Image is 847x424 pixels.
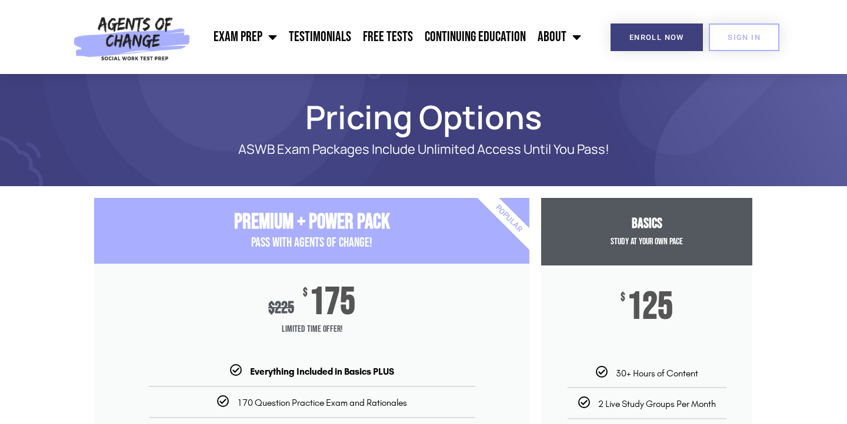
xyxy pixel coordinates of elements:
b: Everything Included in Basics PLUS [250,366,394,377]
a: Continuing Education [419,22,532,52]
a: Exam Prep [208,22,283,52]
span: 170 Question Practice Exam and Rationales [237,397,407,408]
span: 175 [309,287,355,318]
a: Testimonials [283,22,357,52]
h3: Premium + Power Pack [94,210,529,235]
span: 2 Live Study Groups Per Month [598,398,716,409]
span: SIGN IN [728,33,761,41]
nav: Menu [196,22,588,52]
p: ASWB Exam Packages Include Unlimited Access Until You Pass! [135,142,712,157]
span: Study at your Own Pace [611,236,683,247]
span: Enroll Now [629,33,684,41]
span: 30+ Hours of Content [616,368,698,379]
span: 125 [627,292,673,322]
a: About [532,22,587,52]
span: Limited Time Offer! [94,318,529,341]
span: PASS with AGENTS OF CHANGE! [251,235,372,251]
div: Popular [441,151,577,287]
a: SIGN IN [709,23,779,51]
a: Enroll Now [611,23,703,51]
span: $ [621,292,625,304]
span: $ [303,287,308,299]
h1: Pricing Options [88,103,759,130]
h3: Basics [541,216,752,233]
div: 225 [268,298,294,318]
a: Free Tests [357,22,419,52]
span: $ [268,298,275,318]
